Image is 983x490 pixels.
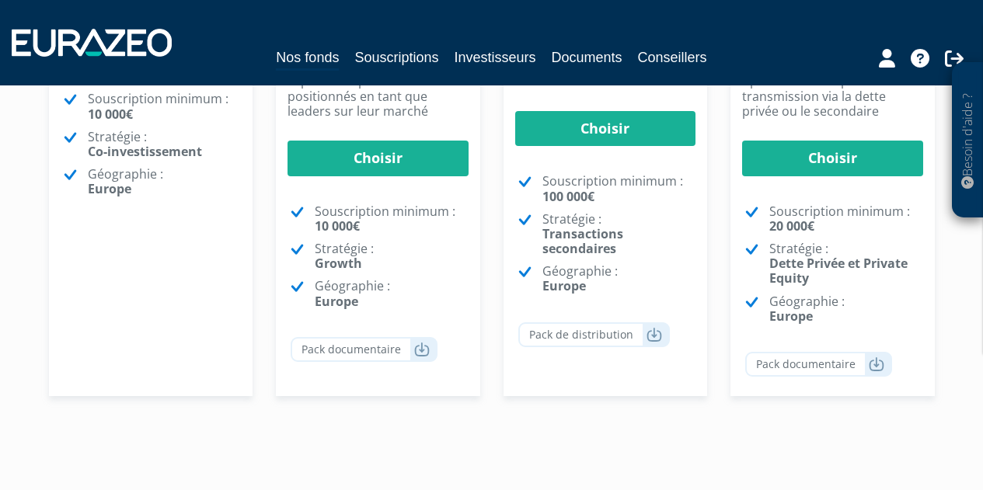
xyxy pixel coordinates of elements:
[542,225,623,257] strong: Transactions secondaires
[315,255,362,272] strong: Growth
[638,47,707,68] a: Conseillers
[769,204,923,234] p: Souscription minimum :
[315,279,469,308] p: Géographie :
[769,242,923,287] p: Stratégie :
[315,242,469,271] p: Stratégie :
[454,47,535,68] a: Investisseurs
[12,29,172,57] img: 1732889491-logotype_eurazeo_blanc_rvb.png
[769,255,908,287] strong: Dette Privée et Private Equity
[515,111,696,147] a: Choisir
[518,322,670,347] a: Pack de distribution
[552,47,622,68] a: Documents
[315,217,360,235] strong: 10 000€
[745,352,892,377] a: Pack documentaire
[769,308,813,325] strong: Europe
[742,15,923,119] p: Un fonds ouvert, semi liquide, offrant un accès privilégié aux marchés privés en investissant dan...
[288,15,469,119] p: Financer les champions de la Tech digitale européenne, en forte croissance, qui cherchent à accél...
[315,204,469,234] p: Souscription minimum :
[88,130,242,159] p: Stratégie :
[354,47,438,68] a: Souscriptions
[542,174,696,203] p: Souscription minimum :
[959,71,977,210] p: Besoin d'aide ?
[315,293,358,310] strong: Europe
[542,264,696,294] p: Géographie :
[88,167,242,196] p: Géographie :
[276,47,339,71] a: Nos fonds
[88,106,133,123] strong: 10 000€
[769,294,923,324] p: Géographie :
[88,92,242,121] p: Souscription minimum :
[542,212,696,257] p: Stratégie :
[742,141,923,176] a: Choisir
[88,143,202,160] strong: Co-investissement
[88,180,131,197] strong: Europe
[542,277,586,294] strong: Europe
[515,15,696,89] p: Financement des pour accéder à des portefeuilles matures et diversifiés.
[542,188,594,205] strong: 100 000€
[291,337,437,362] a: Pack documentaire
[769,217,814,235] strong: 20 000€
[288,141,469,176] a: Choisir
